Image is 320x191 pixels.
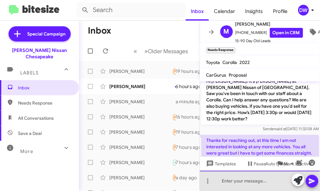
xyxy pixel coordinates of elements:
span: Older Messages [148,48,188,55]
span: CarGurus [206,72,226,78]
div: Thanks for reaching out, at this time I am not interested in looking at any more vehicles. You al... [172,67,176,75]
span: Special Campaign [27,31,66,37]
span: « [134,47,137,55]
small: Needs Response [206,48,235,53]
span: More [20,149,33,154]
span: Needs Response [175,130,202,134]
button: Templates [200,158,241,169]
div: [PERSON_NAME] [109,68,172,74]
div: [PERSON_NAME] [109,175,172,181]
p: Thanks for reaching out, at this time I am not interested in looking at any more vehicles. You al... [201,135,319,159]
span: M [224,27,229,37]
div: a minute ago [176,99,209,105]
span: Needs Response [175,175,202,180]
span: Proposal [229,72,247,78]
span: 🔥 Hot [175,160,185,164]
div: 6 hours ago [176,83,206,90]
span: [PHONE_NUMBER] [235,28,303,38]
span: Save a Deal [18,130,42,137]
span: Needs Response [175,145,202,149]
span: said at [275,127,286,131]
div: Inbound Call [172,113,176,121]
span: All Conversations [18,115,54,121]
h1: Inbox [88,26,111,36]
div: Yes totally! [172,83,176,90]
div: No I didn't get a call back couldn't get back no one hit me up call was putting down a 1000 for m... [172,174,176,181]
div: [PERSON_NAME] [109,129,172,135]
span: Inbox [18,85,72,91]
button: Auto Fields [261,158,301,169]
button: Pause [241,158,271,169]
span: 2022 [240,60,250,65]
span: » [145,47,148,55]
div: [PERSON_NAME] [109,83,172,90]
div: DW [298,5,309,16]
span: Auto Fields [266,158,296,169]
div: a day ago [176,175,202,181]
a: Insights [240,2,268,21]
span: [PERSON_NAME] [235,20,303,28]
div: [PERSON_NAME] [109,114,172,120]
div: 19 hours ago [176,129,208,135]
span: Toyota [206,60,220,65]
div: 19 hours ago [176,68,208,74]
span: Labels [20,70,39,76]
a: Inbox [186,2,209,21]
a: Special Campaign [9,26,71,41]
span: Needs Response [175,69,202,73]
button: Previous [130,45,141,58]
div: [PERSON_NAME] [109,159,172,166]
div: [PERSON_NAME] [109,144,172,150]
span: Needs Response [18,100,72,106]
div: 16 hours ago [176,114,208,120]
span: 15-90 Day Old Leads [235,38,303,44]
a: Profile [268,2,293,21]
button: Next [141,45,192,58]
div: 7 hours ago [176,144,206,150]
span: Needs Response [175,115,202,119]
nav: Page navigation example [130,45,192,58]
input: Search [76,3,186,18]
div: Hi there, I am not sure I still want to sell it but I'll entertain price offers. [172,128,176,136]
div: [PERSON_NAME] [109,99,172,105]
div: May we have her number to try and set something up? [172,99,176,105]
a: Open in CRM [270,28,303,38]
div: This was for a friend....I am not looking [172,143,176,151]
a: Calendar [209,2,240,21]
span: Corolla [223,60,237,65]
span: Templates [205,158,236,169]
div: 7 hours ago [176,159,206,166]
p: Hi [PERSON_NAME]! It's [PERSON_NAME] at [PERSON_NAME] Nissan of [GEOGRAPHIC_DATA]. Saw you've bee... [201,75,319,125]
span: Sender [DATE] 11:32:08 AM [263,127,319,131]
div: Hi I will be back in town next weekend. The weather interfered with our car shopping last time. [172,159,176,166]
button: DW [293,5,313,16]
